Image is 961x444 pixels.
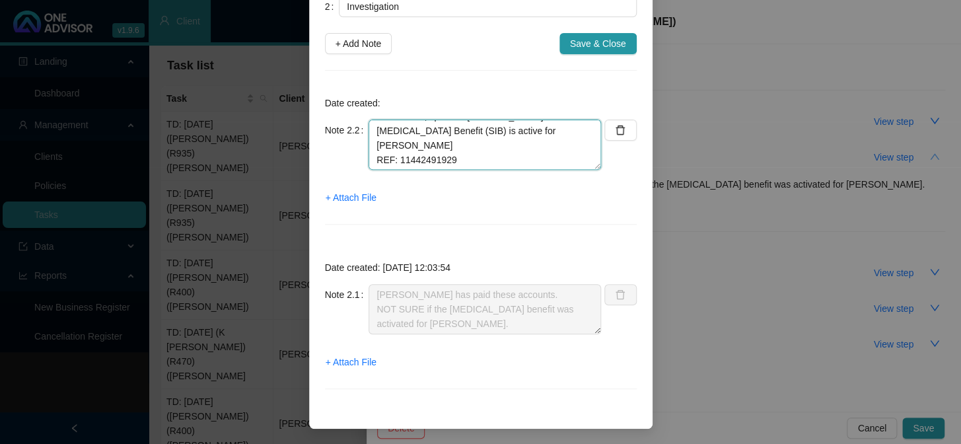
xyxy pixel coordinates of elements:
span: + Add Note [336,36,382,51]
span: + Attach File [326,190,376,205]
textarea: [PERSON_NAME] has paid these accounts. NOT SURE if the [MEDICAL_DATA] benefit was activated for [... [369,284,601,334]
p: Date created: [DATE] 12:03:54 [325,260,637,275]
span: + Attach File [326,355,376,369]
button: + Attach File [325,187,377,208]
span: Save & Close [570,36,626,51]
label: Note 2.2 [325,120,369,141]
label: Note 2.1 [325,284,369,305]
p: Date created: [325,96,637,110]
textarea: Phoned DH, spoke to [PERSON_NAME] that the [MEDICAL_DATA] Benefit (SIB) is active for [PERSON_NAM... [369,120,601,170]
button: + Add Note [325,33,392,54]
button: + Attach File [325,351,377,373]
span: delete [615,125,625,135]
button: Save & Close [559,33,637,54]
